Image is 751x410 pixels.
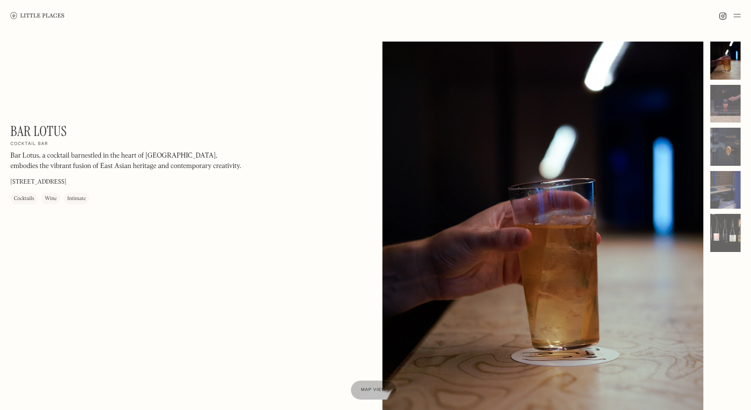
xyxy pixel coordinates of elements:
[10,178,66,187] p: [STREET_ADDRESS]
[67,195,86,203] div: Intimate
[14,195,34,203] div: Cocktails
[10,123,67,139] h1: Bar Lotus
[351,381,397,400] a: Map view
[10,151,244,172] p: Bar Lotus, a cocktail barnestled in the heart of [GEOGRAPHIC_DATA], embodies the vibrant fusion o...
[361,387,386,392] span: Map view
[45,195,57,203] div: Wine
[10,142,48,148] h2: Cocktail bar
